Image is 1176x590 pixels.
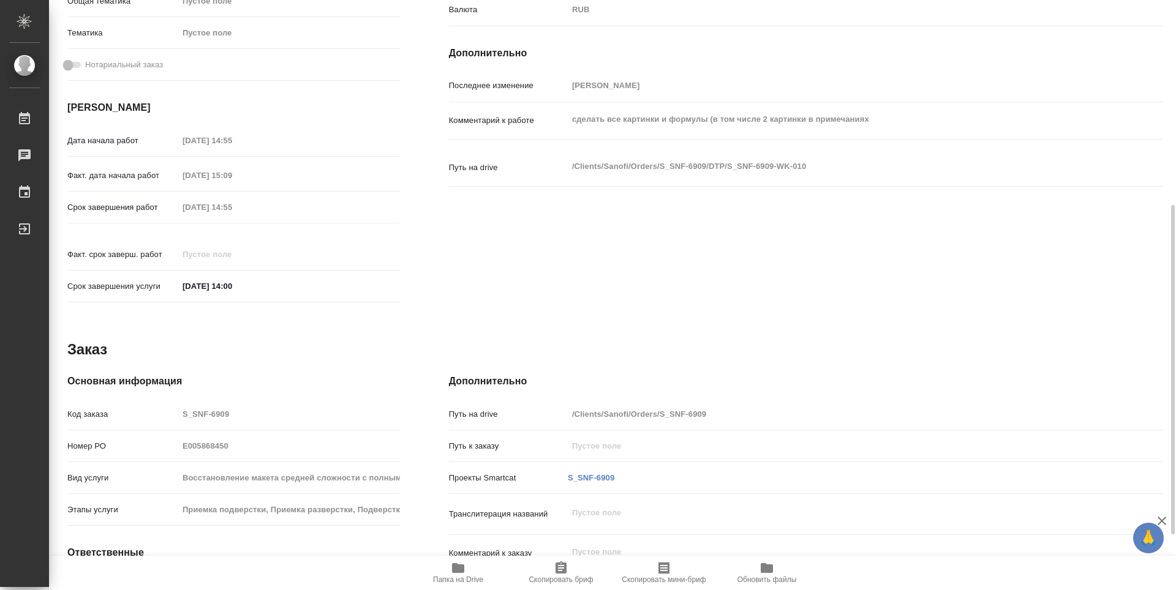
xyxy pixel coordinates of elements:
p: Срок завершения работ [67,201,178,214]
p: Комментарий к заказу [449,547,568,559]
button: Обновить файлы [715,556,818,590]
input: Пустое поле [178,245,285,263]
div: Пустое поле [178,23,400,43]
input: Пустое поле [178,405,400,423]
input: Пустое поле [178,469,400,487]
input: Пустое поле [178,437,400,455]
input: Пустое поле [178,132,285,149]
input: ✎ Введи что-нибудь [178,277,285,295]
span: Скопировать мини-бриф [622,575,706,584]
p: Дата начала работ [67,135,178,147]
p: Номер РО [67,440,178,452]
span: Скопировать бриф [529,575,593,584]
span: Обновить файлы [737,575,797,584]
button: Папка на Drive [407,556,510,590]
p: Путь на drive [449,408,568,420]
span: Папка на Drive [433,575,483,584]
input: Пустое поле [178,198,285,216]
button: 🙏 [1133,523,1164,553]
p: Вид услуги [67,472,178,484]
span: 🙏 [1138,525,1159,551]
p: Факт. срок заверш. работ [67,248,178,261]
p: Последнее изменение [449,80,568,92]
button: Скопировать мини-бриф [612,556,715,590]
p: Валюта [449,4,568,16]
button: Скопировать бриф [510,556,612,590]
h4: Ответственные [67,545,400,560]
input: Пустое поле [568,405,1103,423]
span: Нотариальный заказ [85,59,163,71]
h4: Дополнительно [449,46,1163,61]
a: S_SNF-6909 [568,473,614,482]
textarea: сделать все картинки и формулы (в том числе 2 картинки в примечаниях [568,109,1103,130]
textarea: /Clients/Sanofi/Orders/S_SNF-6909/DTP/S_SNF-6909-WK-010 [568,156,1103,177]
p: Путь на drive [449,162,568,174]
p: Код заказа [67,408,178,420]
p: Комментарий к работе [449,114,568,127]
h4: Дополнительно [449,374,1163,389]
p: Транслитерация названий [449,508,568,520]
p: Срок завершения услуги [67,280,178,293]
h4: [PERSON_NAME] [67,100,400,115]
p: Этапы услуги [67,504,178,516]
p: Тематика [67,27,178,39]
h4: Основная информация [67,374,400,389]
input: Пустое поле [568,437,1103,455]
input: Пустое поле [178,501,400,518]
p: Путь к заказу [449,440,568,452]
input: Пустое поле [568,77,1103,94]
p: Факт. дата начала работ [67,170,178,182]
h2: Заказ [67,340,107,359]
p: Проекты Smartcat [449,472,568,484]
input: Пустое поле [178,166,285,184]
div: Пустое поле [183,27,385,39]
